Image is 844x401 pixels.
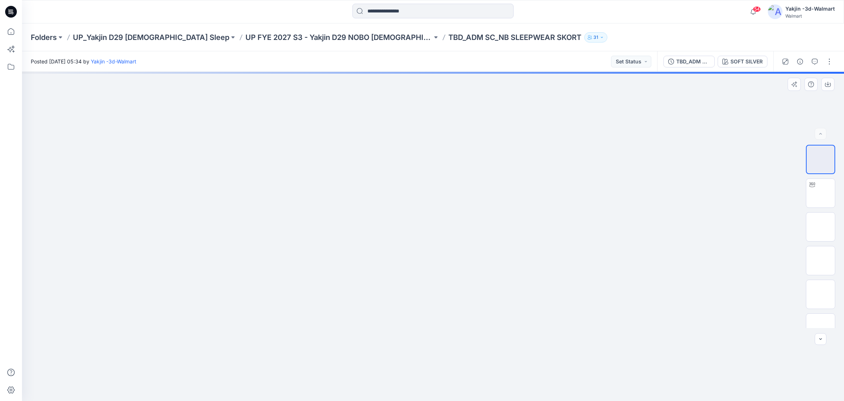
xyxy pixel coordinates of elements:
[730,58,763,66] div: SOFT SILVER
[448,32,581,43] p: TBD_ADM SC_NB SLEEPWEAR SKORT
[584,32,607,43] button: 31
[676,58,710,66] div: TBD_ADM SC_NB SLEEPWEAR SKORT
[245,32,432,43] a: UP FYE 2027 S3 - Yakjin D29 NOBO [DEMOGRAPHIC_DATA] Sleepwear
[718,56,767,67] button: SOFT SILVER
[663,56,715,67] button: TBD_ADM SC_NB SLEEPWEAR SKORT
[593,33,598,41] p: 31
[91,58,136,65] a: Yakjin -3d-Walmart
[785,13,835,19] div: Walmart
[768,4,782,19] img: avatar
[31,32,57,43] a: Folders
[794,56,806,67] button: Details
[31,58,136,65] span: Posted [DATE] 05:34 by
[73,32,229,43] a: UP_Yakjin D29 [DEMOGRAPHIC_DATA] Sleep
[753,6,761,12] span: 54
[785,4,835,13] div: Yakjin -3d-Walmart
